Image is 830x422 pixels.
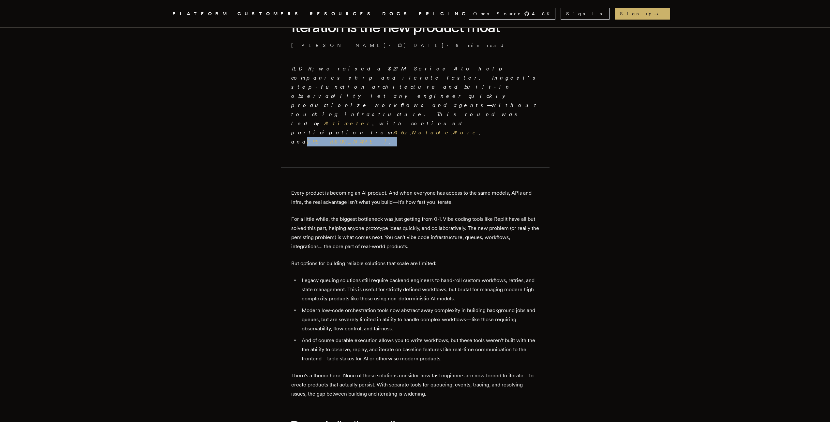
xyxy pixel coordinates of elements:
p: But options for building reliable solutions that scale are limited: [291,259,539,268]
a: [PERSON_NAME] [291,42,386,49]
a: CUSTOMERS [237,10,302,18]
a: [PERSON_NAME] [307,139,389,145]
li: Legacy queuing solutions still require backend engineers to hand-roll custom workflows, retries, ... [300,276,539,303]
span: 4.8 K [532,10,554,17]
a: A16z [393,129,410,136]
em: TLDR; we raised a $21M Series A to help companies ship and iterate faster. Inngest's step-functio... [291,66,539,145]
a: Altimeter [324,120,372,127]
p: There's a theme here. None of these solutions consider how fast engineers are now forced to itera... [291,371,539,399]
button: RESOURCES [310,10,374,18]
button: PLATFORM [173,10,230,18]
p: Every product is becoming an AI product. And when everyone has access to the same models, APIs an... [291,188,539,207]
li: Modern low-code orchestration tools now abstract away complexity in building background jobs and ... [300,306,539,333]
a: Notable [412,129,451,136]
li: And of course durable execution allows you to write workflows, but these tools weren't built with... [300,336,539,363]
a: Afore [453,129,479,136]
span: Open Source [473,10,521,17]
span: → [654,10,665,17]
a: DOCS [382,10,411,18]
a: Sign In [561,8,610,20]
a: PRICING [419,10,469,18]
p: · · [291,42,539,49]
span: [DATE] [398,42,444,49]
p: For a little while, the biggest bottleneck was just getting from 0-1. Vibe coding tools like Repl... [291,215,539,251]
span: 6 min read [456,42,505,49]
a: Sign up [615,8,670,20]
